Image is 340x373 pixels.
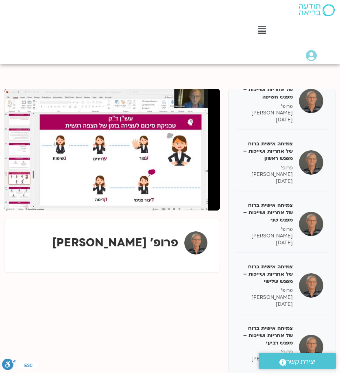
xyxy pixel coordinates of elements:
[241,202,293,224] h5: צמיחה אישית ברוח של אחריות ושייכות – מפגש שני
[241,116,293,123] p: [DATE]
[241,79,293,101] h5: צמיחה אישית ברוח של אחריות ושייכות – מפגש חשיפה
[259,353,336,369] a: יצירת קשר
[241,362,293,369] p: [DATE]
[299,89,323,113] img: צמיחה אישית ברוח של אחריות ושייכות – מפגש חשיפה
[241,140,293,162] h5: צמיחה אישית ברוח של אחריות ושייכות – מפגש ראשון
[241,226,293,240] p: פרופ' [PERSON_NAME]
[241,239,293,246] p: [DATE]
[299,273,323,298] img: צמיחה אישית ברוח של אחריות ושייכות – מפגש שלישי
[299,335,323,359] img: צמיחה אישית ברוח של אחריות ושייכות – מפגש רביעי
[241,349,293,362] p: פרופ' [PERSON_NAME]
[241,165,293,178] p: פרופ' [PERSON_NAME]
[299,150,323,175] img: צמיחה אישית ברוח של אחריות ושייכות – מפגש ראשון
[184,231,207,255] img: פרופ' דני חמיאל
[241,263,293,285] h5: צמיחה אישית ברוח של אחריות ושייכות – מפגש שלישי
[286,356,316,367] span: יצירת קשר
[241,178,293,185] p: [DATE]
[299,4,335,16] img: תודעה בריאה
[241,301,293,308] p: [DATE]
[299,212,323,236] img: צמיחה אישית ברוח של אחריות ושייכות – מפגש שני
[52,235,178,250] strong: פרופ' [PERSON_NAME]
[241,103,293,117] p: פרופ' [PERSON_NAME]
[241,287,293,301] p: פרופ' [PERSON_NAME]
[241,325,293,347] h5: צמיחה אישית ברוח של אחריות ושייכות – מפגש רביעי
